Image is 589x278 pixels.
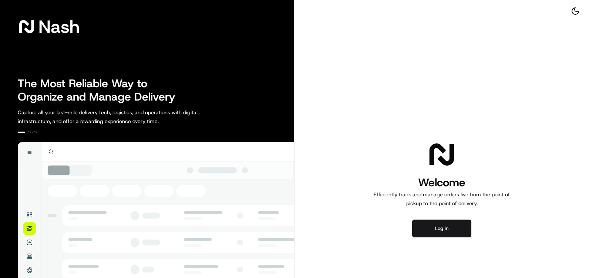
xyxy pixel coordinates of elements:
[371,175,513,190] h1: Welcome
[371,190,513,208] p: Efficiently track and manage orders live from the point of pickup to the point of delivery.
[412,220,471,237] button: Log in
[18,108,231,126] p: Capture all your last-mile delivery tech, logistics, and operations with digital infrastructure, ...
[38,19,80,34] span: Nash
[18,77,184,104] h2: The Most Reliable Way to Organize and Manage Delivery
